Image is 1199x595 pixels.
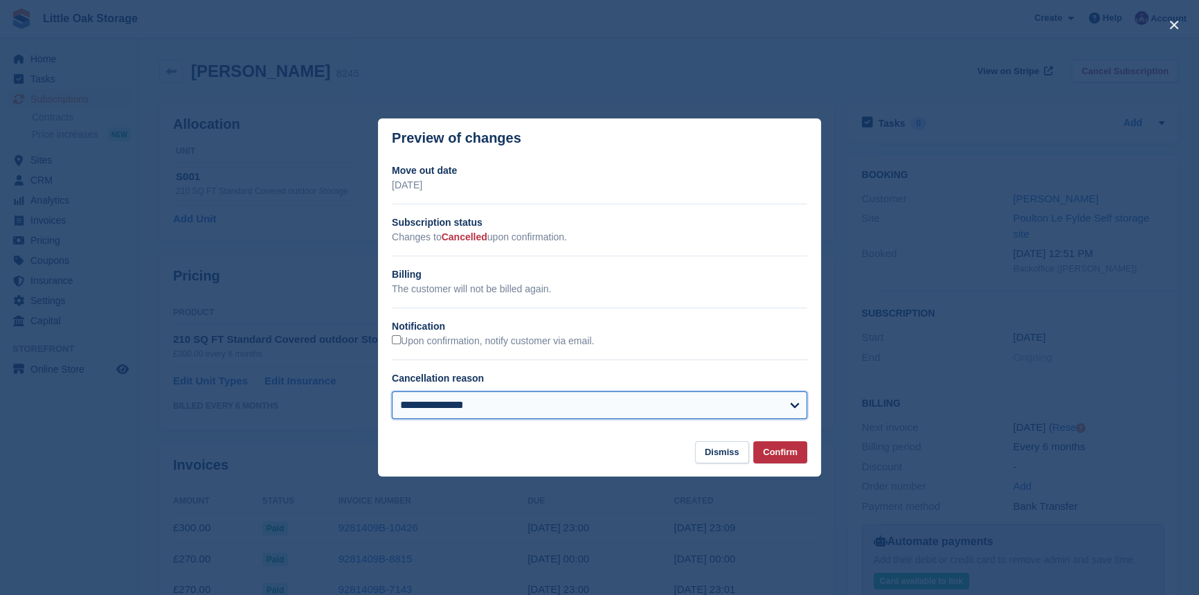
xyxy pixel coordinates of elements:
[392,373,484,384] label: Cancellation reason
[392,319,807,334] h2: Notification
[442,231,487,242] span: Cancelled
[392,215,807,230] h2: Subscription status
[392,267,807,282] h2: Billing
[753,441,807,464] button: Confirm
[392,230,807,245] p: Changes to upon confirmation.
[392,163,807,178] h2: Move out date
[392,335,594,348] label: Upon confirmation, notify customer via email.
[392,282,807,296] p: The customer will not be billed again.
[392,178,807,193] p: [DATE]
[392,335,401,344] input: Upon confirmation, notify customer via email.
[695,441,749,464] button: Dismiss
[1163,14,1185,36] button: close
[392,130,521,146] p: Preview of changes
